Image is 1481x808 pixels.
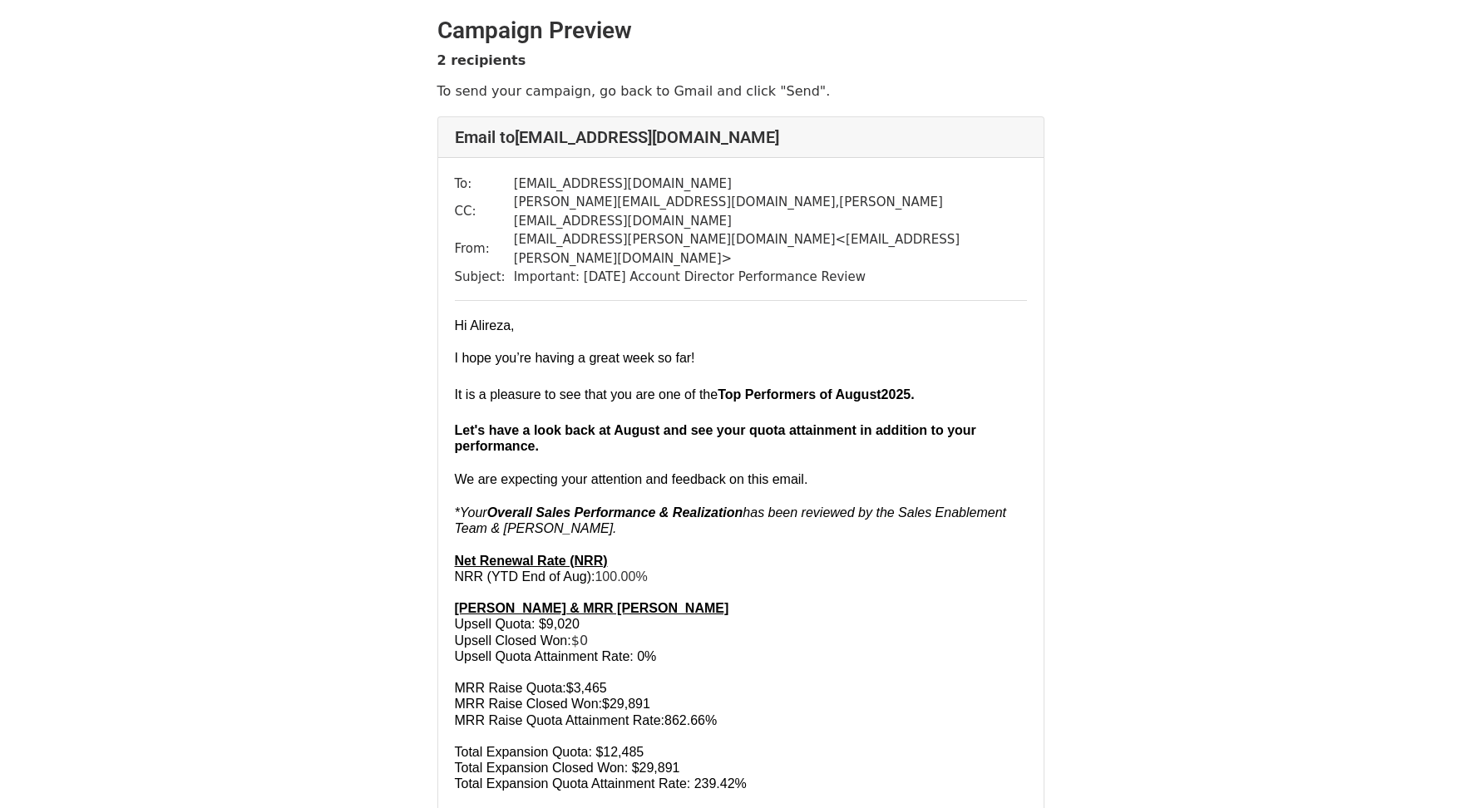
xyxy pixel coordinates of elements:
td: CC: [455,193,514,230]
span: It is a pleasure to see that you are one of the [455,387,881,402]
span: has been reviewed by the Sales Enablement Team & [PERSON_NAME]. [455,505,1006,535]
td: [PERSON_NAME][EMAIL_ADDRESS][DOMAIN_NAME] , [PERSON_NAME][EMAIL_ADDRESS][DOMAIN_NAME] [514,193,1027,230]
b: 2025. [881,387,915,402]
td: To: [455,175,514,194]
h2: Campaign Preview [437,17,1044,45]
td: Subject: [455,268,514,287]
td: From: [455,230,514,268]
span: MRR Raise Quota Attainment Rate: [455,713,665,727]
font: Upsell Quota Attainment Rate: 0% [455,649,657,679]
font: I hope you’re having a great week so far! [455,351,695,365]
font: Upsell Quota: $9,020 Upsell Closed Won: [455,617,580,647]
u: [PERSON_NAME] & MRR [PERSON_NAME] [455,601,729,615]
p: To send your campaign, go back to Gmail and click "Send". [437,82,1044,100]
u: Net Renewal Rate (NRR) [455,554,608,568]
td: [EMAIL_ADDRESS][DOMAIN_NAME] [514,175,1027,194]
td: Important: [DATE] Account Director Performance Review [514,268,1027,287]
font: Let's have a look back at August and see your quota attainment in addition to your performance. [455,423,976,453]
span: *Your [455,505,487,520]
font: NRR (YTD End of Aug): [455,569,595,584]
b: Top Performers of August [718,387,881,402]
span: Hi [455,318,467,333]
font: Total Expansion Quota Attainment Rate: 239.42% [455,776,747,791]
span: , [511,318,514,333]
font: Total Expansion Quota: $12,485 Total Expansion Closed Won: $29,891 [455,745,680,775]
span: MRR Raise Closed Won: [455,697,603,711]
font: Alireza [455,318,515,333]
span: $0 [455,616,657,680]
h4: Email to [EMAIL_ADDRESS][DOMAIN_NAME] [455,127,1027,147]
span: Overall Sales Performance & Realization [487,505,743,520]
font: $3,465 $29,891 862.66% [455,681,718,727]
span: MRR Raise Quota: [455,681,566,695]
td: [EMAIL_ADDRESS][PERSON_NAME][DOMAIN_NAME] < [EMAIL_ADDRESS][PERSON_NAME][DOMAIN_NAME] > [514,230,1027,268]
font: We are expecting your attention and feedback on this email. [455,472,808,486]
font: 100.00% [455,569,648,584]
strong: 2 recipients [437,52,526,68]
